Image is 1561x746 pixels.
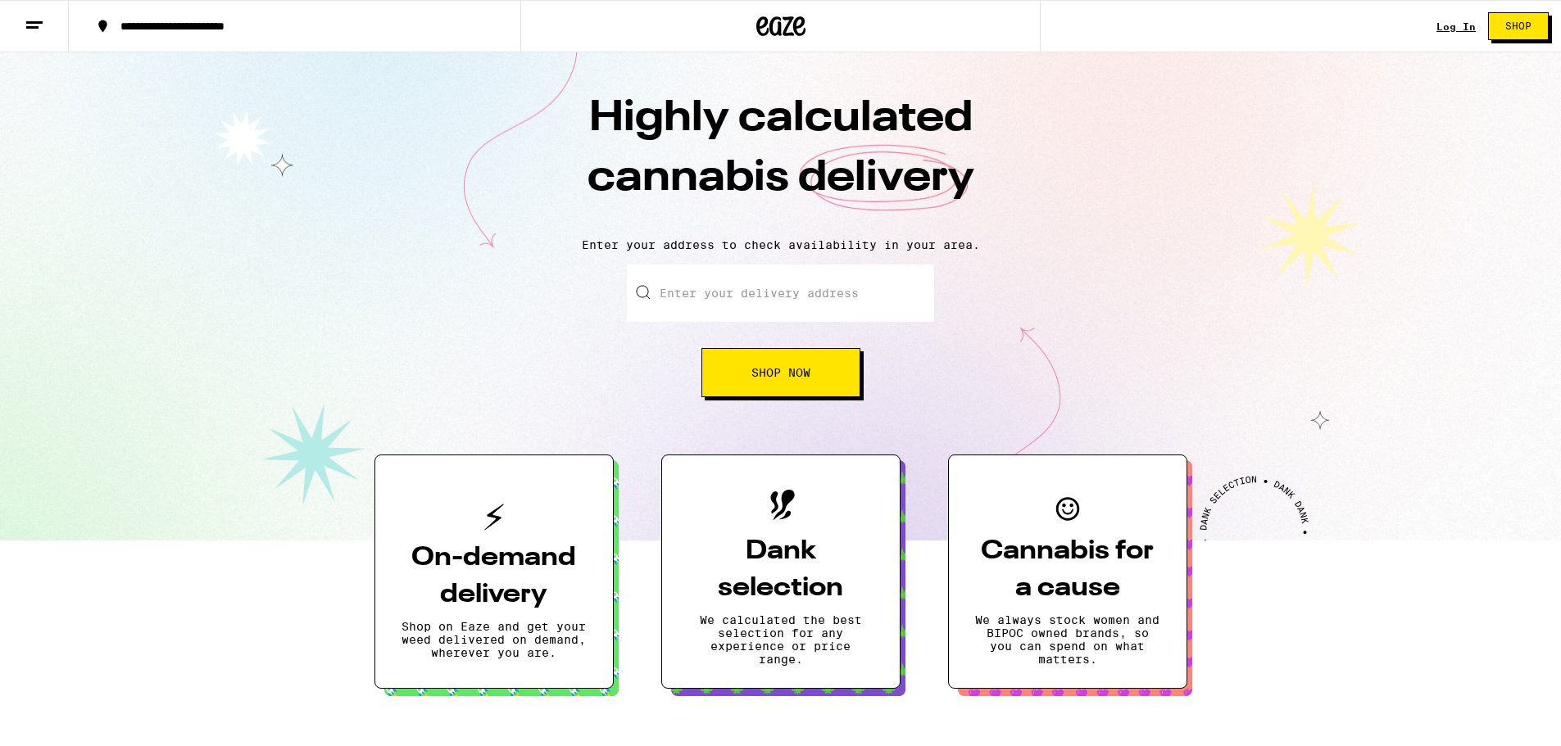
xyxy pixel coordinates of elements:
[661,454,901,689] button: Dank selectionWe calculated the best selection for any experience or price range.
[1436,21,1476,32] a: Log In
[374,454,614,689] button: On-demand deliveryShop on Eaze and get your weed delivered on demand, wherever you are.
[948,454,1187,689] button: Cannabis for a causeWe always stock women and BIPOC owned brands, so you can spend on what matters.
[402,620,587,659] p: Shop on Eaze and get your weed delivered on demand, wherever you are.
[16,238,1545,251] p: Enter your address to check availability in your area.
[1476,12,1561,40] a: Shop
[402,540,587,613] h3: On-demand delivery
[688,533,874,607] h3: Dank selection
[688,613,874,666] p: We calculated the best selection for any experience or price range.
[494,89,1068,225] h1: Highly calculated cannabis delivery
[975,613,1160,666] p: We always stock women and BIPOC owned brands, so you can spend on what matters.
[751,367,810,378] span: Shop Now
[701,348,860,397] button: Shop Now
[1505,21,1532,31] span: Shop
[1488,12,1549,40] button: Shop
[975,533,1160,607] h3: Cannabis for a cause
[627,264,934,322] input: Enter your delivery address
